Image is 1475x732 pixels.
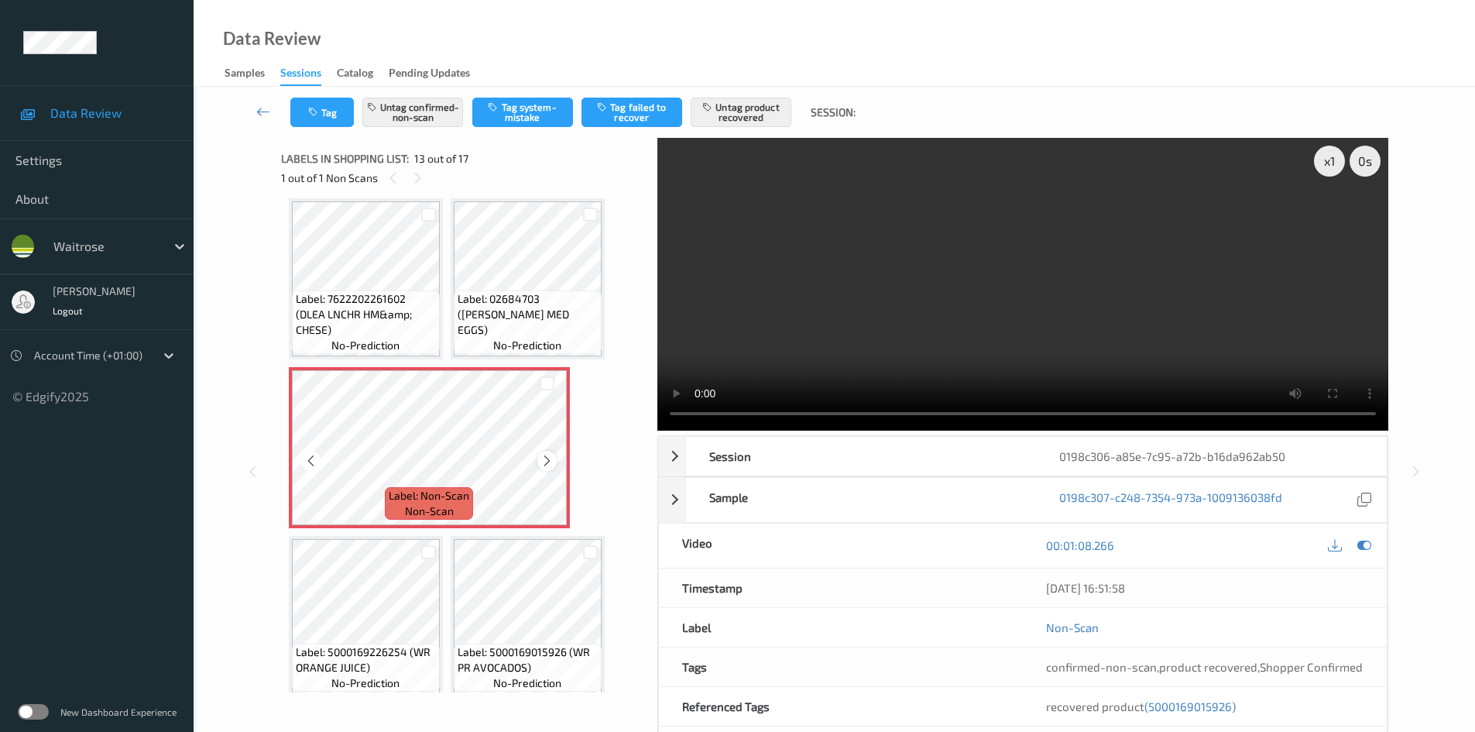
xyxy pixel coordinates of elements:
div: Timestamp [659,569,1023,607]
div: Label [659,608,1023,647]
div: Data Review [223,31,321,46]
a: Catalog [337,63,389,84]
span: product recovered [1159,660,1257,674]
span: , , [1046,660,1363,674]
div: 0198c306-a85e-7c95-a72b-b16da962ab50 [1036,437,1386,476]
span: non-scan [405,503,454,519]
span: Session: [811,105,856,120]
span: Label: 5000169015926 (WR PR AVOCADOS) [458,644,598,675]
span: no-prediction [493,675,561,691]
span: no-prediction [493,338,561,353]
button: Untag confirmed-non-scan [362,98,463,127]
div: [DATE] 16:51:58 [1046,580,1364,596]
div: Samples [225,65,265,84]
span: confirmed-non-scan [1046,660,1157,674]
button: Tag failed to recover [581,98,682,127]
span: Label: 02684703 ([PERSON_NAME] MED EGGS) [458,291,598,338]
button: Untag product recovered [691,98,791,127]
span: Labels in shopping list: [281,151,409,167]
a: Sessions [280,63,337,86]
a: Samples [225,63,280,84]
div: Sessions [280,65,321,86]
a: Non-Scan [1046,620,1099,635]
div: Catalog [337,65,373,84]
div: Session [686,437,1036,476]
span: Label: 7622202261602 (DLEA LNCHR HM&amp; CHESE) [296,291,436,338]
div: Sample0198c307-c248-7354-973a-1009136038fd [658,477,1388,523]
div: x 1 [1314,146,1345,177]
button: Tag [290,98,354,127]
a: 00:01:08.266 [1046,538,1114,553]
span: recovered product [1046,699,1236,713]
a: Pending Updates [389,63,485,84]
span: no-prediction [331,675,400,691]
div: Referenced Tags [659,687,1023,726]
div: Sample [686,478,1036,522]
div: 1 out of 1 Non Scans [281,168,647,187]
a: 0198c307-c248-7354-973a-1009136038fd [1059,490,1282,510]
div: Tags [659,648,1023,686]
div: Session0198c306-a85e-7c95-a72b-b16da962ab50 [658,436,1388,476]
div: Video [659,524,1023,568]
div: Pending Updates [389,65,470,84]
span: 13 out of 17 [414,151,468,167]
button: Tag system-mistake [472,98,573,127]
span: Label: 5000169226254 (WR ORANGE JUICE) [296,644,436,675]
span: Label: Non-Scan [389,488,469,503]
span: Shopper Confirmed [1260,660,1363,674]
span: (5000169015926) [1144,699,1236,713]
span: no-prediction [331,338,400,353]
div: 0 s [1350,146,1381,177]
